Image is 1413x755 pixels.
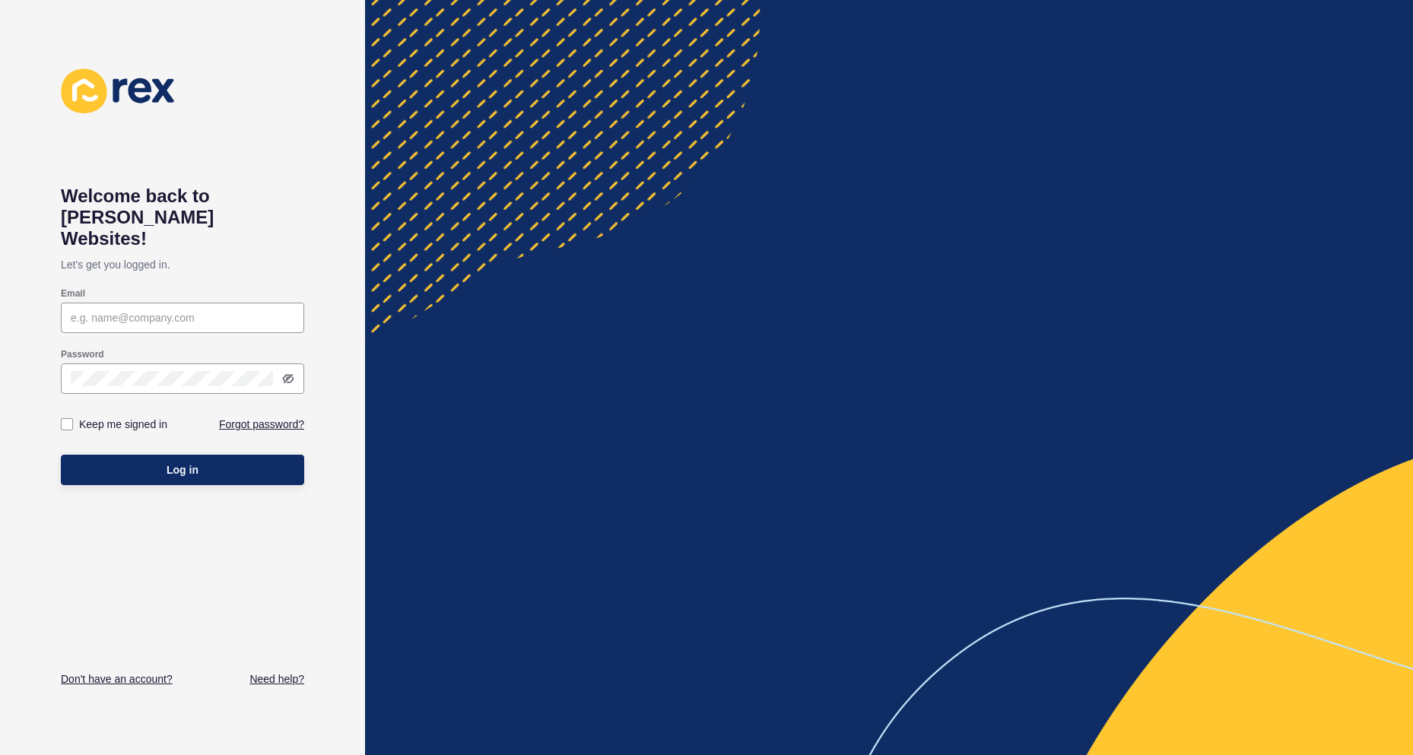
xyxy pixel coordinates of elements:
[61,455,304,485] button: Log in
[61,671,173,687] a: Don't have an account?
[71,310,294,325] input: e.g. name@company.com
[61,287,85,300] label: Email
[167,462,198,477] span: Log in
[249,671,304,687] a: Need help?
[61,186,304,249] h1: Welcome back to [PERSON_NAME] Websites!
[61,348,104,360] label: Password
[79,417,167,432] label: Keep me signed in
[219,417,304,432] a: Forgot password?
[61,249,304,280] p: Let's get you logged in.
